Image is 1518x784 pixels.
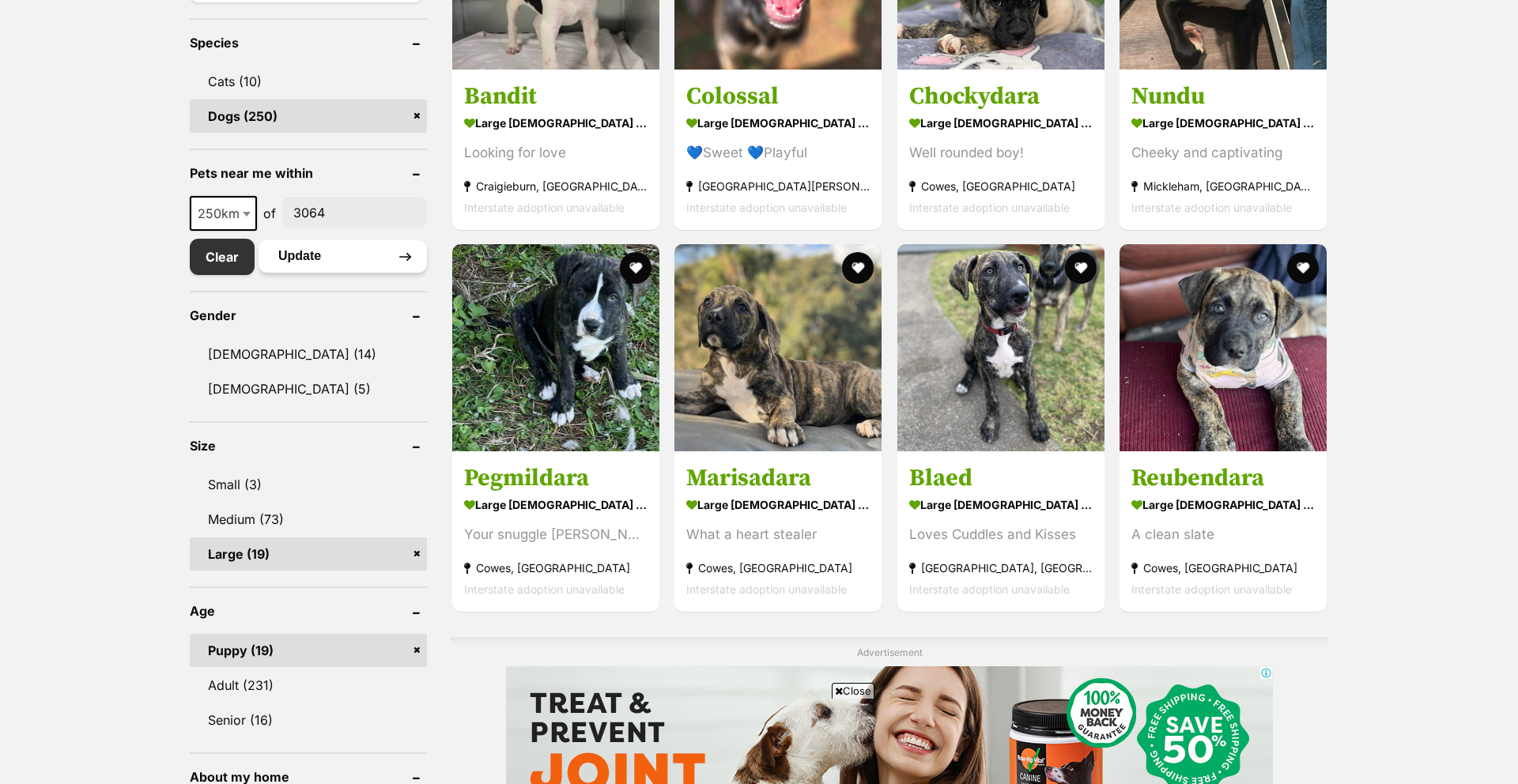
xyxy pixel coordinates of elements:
header: Species [190,36,427,50]
div: Cheeky and captivating [1131,141,1315,163]
strong: Mickleham, [GEOGRAPHIC_DATA] [1131,175,1315,196]
a: Chockydara large [DEMOGRAPHIC_DATA] Dog Well rounded boy! Cowes, [GEOGRAPHIC_DATA] Interstate ado... [897,69,1105,229]
strong: Cowes, [GEOGRAPHIC_DATA] [1131,557,1315,579]
header: Pets near me within [190,166,427,180]
h3: Chockydara [909,81,1093,111]
button: favourite [620,252,651,284]
button: favourite [1065,252,1097,284]
span: Interstate adoption unavailable [686,582,847,596]
h3: Marisadara [686,463,870,493]
a: Reubendara large [DEMOGRAPHIC_DATA] Dog A clean slate Cowes, [GEOGRAPHIC_DATA] Interstate adoptio... [1120,451,1327,612]
input: postcode [282,198,427,228]
strong: Craigieburn, [GEOGRAPHIC_DATA] [464,175,648,196]
a: Cats (10) [190,65,427,98]
div: Well rounded boy! [909,141,1093,163]
h3: Bandit [464,81,648,111]
h3: Pegmildara [464,463,648,493]
img: Reubendara - Bull Arab Dog [1120,244,1327,451]
a: Medium (73) [190,503,427,536]
div: Looking for love [464,141,648,163]
span: 250km [190,196,257,231]
a: Nundu large [DEMOGRAPHIC_DATA] Dog Cheeky and captivating Mickleham, [GEOGRAPHIC_DATA] Interstate... [1120,69,1327,229]
strong: [GEOGRAPHIC_DATA], [GEOGRAPHIC_DATA] [909,557,1093,579]
span: 250km [191,202,255,224]
header: About my home [190,770,427,784]
div: A clean slate [1131,524,1315,545]
strong: Cowes, [GEOGRAPHIC_DATA] [464,557,648,579]
span: Interstate adoption unavailable [686,200,847,213]
div: 💙Sweet 💙Playful [686,141,870,163]
button: favourite [1287,252,1319,284]
h3: Nundu [1131,81,1315,111]
iframe: Advertisement [471,705,1047,776]
span: Interstate adoption unavailable [464,200,625,213]
span: of [263,204,276,223]
strong: large [DEMOGRAPHIC_DATA] Dog [1131,111,1315,134]
strong: Cowes, [GEOGRAPHIC_DATA] [686,557,870,579]
h3: Blaed [909,463,1093,493]
span: Interstate adoption unavailable [1131,582,1292,596]
div: Your snuggle [PERSON_NAME] [464,524,648,545]
h3: Colossal [686,81,870,111]
a: Dogs (250) [190,100,427,133]
strong: large [DEMOGRAPHIC_DATA] Dog [909,493,1093,516]
span: Interstate adoption unavailable [909,582,1070,596]
a: Blaed large [DEMOGRAPHIC_DATA] Dog Loves Cuddles and Kisses [GEOGRAPHIC_DATA], [GEOGRAPHIC_DATA] ... [897,451,1105,612]
img: Blaed - Australian Kelpie x Staghound Dog [897,244,1105,451]
a: Bandit large [DEMOGRAPHIC_DATA] Dog Looking for love Craigieburn, [GEOGRAPHIC_DATA] Interstate ad... [452,69,659,229]
strong: large [DEMOGRAPHIC_DATA] Dog [1131,493,1315,516]
div: What a heart stealer [686,524,870,545]
strong: large [DEMOGRAPHIC_DATA] Dog [909,111,1093,134]
header: Age [190,604,427,618]
a: Puppy (19) [190,634,427,667]
a: Large (19) [190,537,427,571]
a: Pegmildara large [DEMOGRAPHIC_DATA] Dog Your snuggle [PERSON_NAME] Cowes, [GEOGRAPHIC_DATA] Inter... [452,451,659,612]
a: [DEMOGRAPHIC_DATA] (5) [190,372,427,405]
a: Small (3) [190,468,427,501]
a: Clear [190,239,255,275]
a: Colossal large [DEMOGRAPHIC_DATA] Dog 💙Sweet 💙Playful [GEOGRAPHIC_DATA][PERSON_NAME][GEOGRAPHIC_D... [674,69,882,229]
span: Interstate adoption unavailable [909,200,1070,213]
strong: large [DEMOGRAPHIC_DATA] Dog [686,493,870,516]
button: favourite [843,252,874,284]
a: Senior (16) [190,703,427,737]
span: Interstate adoption unavailable [464,582,625,596]
a: [DEMOGRAPHIC_DATA] (14) [190,337,427,371]
strong: Cowes, [GEOGRAPHIC_DATA] [909,175,1093,196]
span: Interstate adoption unavailable [1131,200,1292,213]
header: Size [190,439,427,453]
img: Pegmildara - Bull Arab Dog [452,244,659,451]
strong: [GEOGRAPHIC_DATA][PERSON_NAME][GEOGRAPHIC_DATA] [686,175,870,196]
h3: Reubendara [1131,463,1315,493]
strong: large [DEMOGRAPHIC_DATA] Dog [464,111,648,134]
div: Loves Cuddles and Kisses [909,524,1093,545]
img: Marisadara - Bull Arab Dog [674,244,882,451]
strong: large [DEMOGRAPHIC_DATA] Dog [464,493,648,516]
button: Update [259,240,427,272]
a: Adult (231) [190,669,427,702]
span: Close [832,683,874,699]
strong: large [DEMOGRAPHIC_DATA] Dog [686,111,870,134]
header: Gender [190,308,427,322]
a: Marisadara large [DEMOGRAPHIC_DATA] Dog What a heart stealer Cowes, [GEOGRAPHIC_DATA] Interstate ... [674,451,882,612]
